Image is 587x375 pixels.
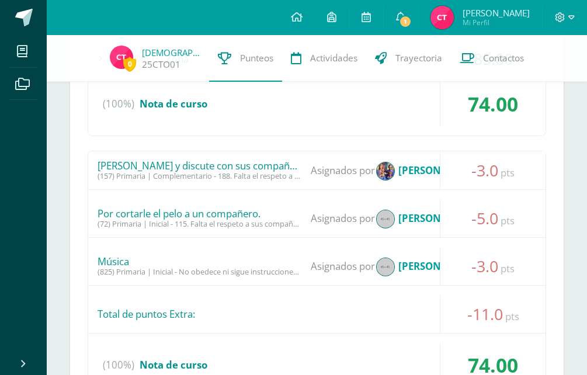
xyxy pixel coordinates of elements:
span: -11.0 [467,303,503,325]
span: pts [505,310,519,323]
span: pts [501,214,515,227]
span: pts [501,262,515,275]
img: 45x45 [377,210,394,228]
img: faeaf271542da9ecad8cc412c0fbcad8.png [110,46,133,69]
span: Asignados por [311,247,375,285]
span: 0 [123,57,136,71]
span: Nota de curso [140,97,207,110]
span: Trayectoria [395,52,442,64]
span: -5.0 [471,207,498,229]
span: -3.0 [471,159,498,181]
a: [DEMOGRAPHIC_DATA][PERSON_NAME] [142,47,200,58]
a: Actividades [282,35,366,82]
div: Por cortarle el pelo a un compañero. [98,208,302,220]
img: 7bd55ac0c36ce47889d24abe3c1e3425.png [377,162,394,180]
span: Nota de curso [140,358,207,371]
div: Música [98,256,302,268]
span: -3.0 [471,255,498,277]
div: (72) Primaria | Inicial - 115. Falta el respeto a sus compañeros (-5.0pts) [98,220,302,228]
strong: [PERSON_NAME] [398,164,478,177]
span: Punteos [240,52,273,64]
span: . [375,151,481,189]
div: Total de puntos Extra: [88,295,546,333]
a: Punteos [209,35,282,82]
img: faeaf271542da9ecad8cc412c0fbcad8.png [430,6,454,29]
span: Mi Perfil [463,18,530,27]
span: . [375,199,481,237]
a: 25CTO01 [142,58,180,71]
div: (825) Primaria | Inicial - No obedece ni sigue instrucciones de la Maestra (-3.0pts) [98,268,302,276]
span: Asignados por [311,151,375,189]
strong: [PERSON_NAME] [398,259,478,273]
span: . [375,247,481,285]
span: Actividades [310,52,357,64]
span: Contactos [483,52,524,64]
img: 45x45 [377,258,394,276]
strong: [PERSON_NAME] [398,211,478,225]
div: Pelea y discute con sus compañeros constantemente. [98,160,302,172]
span: [PERSON_NAME] [463,7,530,19]
span: 1 [399,15,412,28]
a: Contactos [451,35,533,82]
div: (157) Primaria | Complementario - 188. Falta el respeto a sus compañeros (-5.0pts) [98,172,302,180]
span: (100%) [103,82,134,126]
span: Asignados por [311,199,375,237]
a: Trayectoria [366,35,451,82]
span: 74.00 [468,91,518,117]
span: pts [501,166,515,179]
